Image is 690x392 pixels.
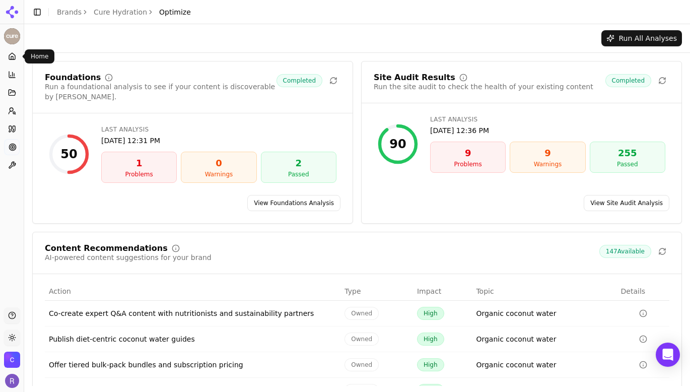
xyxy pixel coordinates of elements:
span: Owned [344,333,379,346]
div: Action [49,286,336,296]
div: Problems [435,160,501,168]
div: Last Analysis [101,125,336,134]
a: Organic coconut water [476,360,556,370]
span: Completed [277,74,322,87]
div: Last Analysis [430,115,665,123]
span: Owned [344,307,379,320]
span: Completed [605,74,651,87]
div: [DATE] 12:36 PM [430,125,665,136]
div: Offer tiered bulk-pack bundles and subscription pricing [49,360,336,370]
button: Open user button [5,374,19,388]
div: Impact [417,286,468,296]
div: Site Audit Results [374,74,455,82]
nav: breadcrumb [57,7,191,17]
div: Warnings [514,160,581,168]
div: Co-create expert Q&A content with nutritionists and sustainability partners [49,308,336,318]
div: Home [25,49,54,63]
a: Organic coconut water [476,308,556,318]
span: Optimize [159,7,191,17]
div: 0 [185,156,252,170]
span: 147 Available [599,245,651,258]
div: Warnings [185,170,252,178]
span: High [417,307,444,320]
div: Run the site audit to check the health of your existing content [374,82,593,92]
button: Current brand: Cure Hydration [4,28,20,44]
button: Run All Analyses [601,30,682,46]
div: 50 [60,146,77,162]
a: Cure Hydration [94,7,147,17]
div: 255 [594,146,661,160]
div: Problems [106,170,172,178]
img: Cure Hydration [4,28,20,44]
button: Open organization switcher [4,352,20,368]
img: Cure Hydration [4,352,20,368]
div: 2 [265,156,332,170]
a: Brands [57,8,82,16]
div: [DATE] 12:31 PM [101,136,336,146]
div: 9 [435,146,501,160]
span: Owned [344,358,379,371]
span: High [417,333,444,346]
div: Foundations [45,74,101,82]
div: Details [621,286,665,296]
div: 1 [106,156,172,170]
div: Passed [594,160,661,168]
div: AI-powered content suggestions for your brand [45,252,212,263]
a: View Site Audit Analysis [584,195,669,211]
a: View Foundations Analysis [247,195,340,211]
div: 90 [389,136,406,152]
div: Open Intercom Messenger [656,343,680,367]
div: Topic [476,286,612,296]
a: Organic coconut water [476,334,556,344]
img: Ruth Pferdehirt [5,374,19,388]
div: Type [344,286,409,296]
div: Publish diet-centric coconut water guides [49,334,336,344]
div: Run a foundational analysis to see if your content is discoverable by [PERSON_NAME]. [45,82,277,102]
div: 9 [514,146,581,160]
div: Content Recommendations [45,244,168,252]
span: High [417,358,444,371]
div: Passed [265,170,332,178]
